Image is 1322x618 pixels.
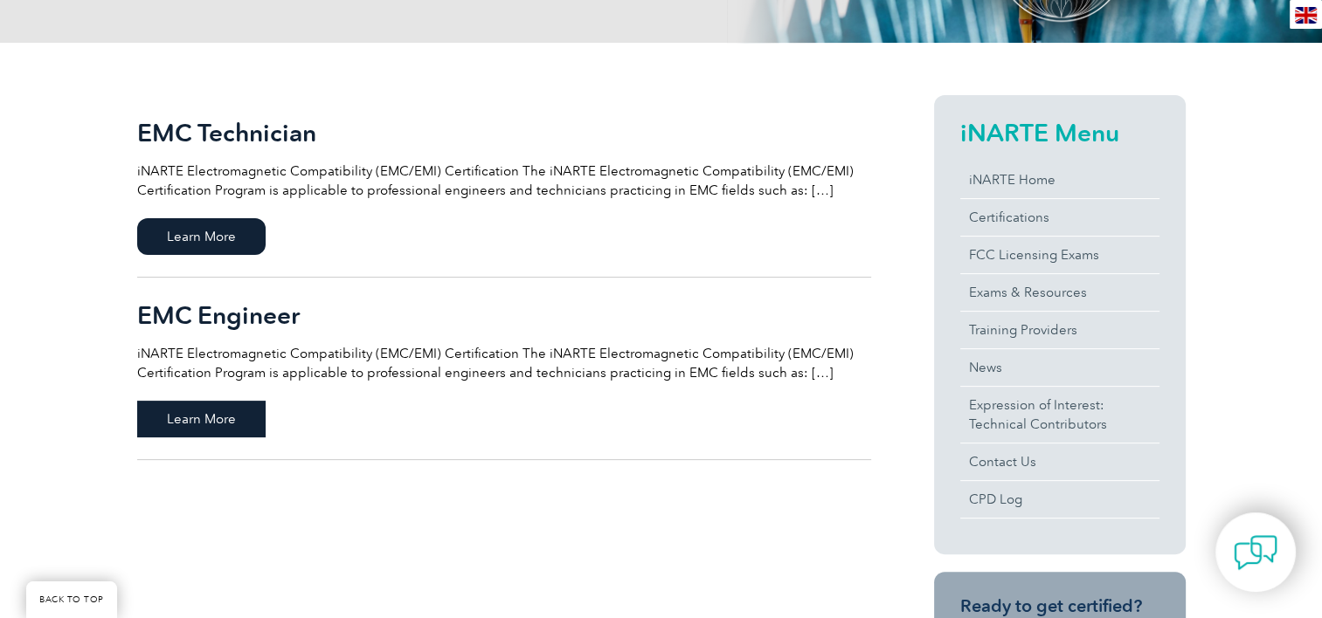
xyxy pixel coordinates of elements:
a: iNARTE Home [960,161,1159,198]
p: iNARTE Electromagnetic Compatibility (EMC/EMI) Certification The iNARTE Electromagnetic Compatibi... [137,161,871,200]
h2: EMC Engineer [137,301,871,329]
p: iNARTE Electromagnetic Compatibility (EMC/EMI) Certification The iNARTE Electromagnetic Compatibi... [137,344,871,382]
a: Training Providers [960,312,1159,348]
h3: Ready to get certified? [960,595,1159,617]
h2: iNARTE Menu [960,119,1159,147]
h2: EMC Technician [137,119,871,147]
a: EMC Technician iNARTE Electromagnetic Compatibility (EMC/EMI) Certification The iNARTE Electromag... [137,95,871,278]
span: Learn More [137,218,266,255]
a: Exams & Resources [960,274,1159,311]
a: Expression of Interest:Technical Contributors [960,387,1159,443]
img: en [1295,7,1317,24]
a: EMC Engineer iNARTE Electromagnetic Compatibility (EMC/EMI) Certification The iNARTE Electromagne... [137,278,871,460]
span: Learn More [137,401,266,437]
img: contact-chat.png [1234,531,1277,574]
a: BACK TO TOP [26,581,117,618]
a: CPD Log [960,481,1159,518]
a: FCC Licensing Exams [960,237,1159,273]
a: Certifications [960,199,1159,236]
a: Contact Us [960,443,1159,480]
a: News [960,349,1159,386]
